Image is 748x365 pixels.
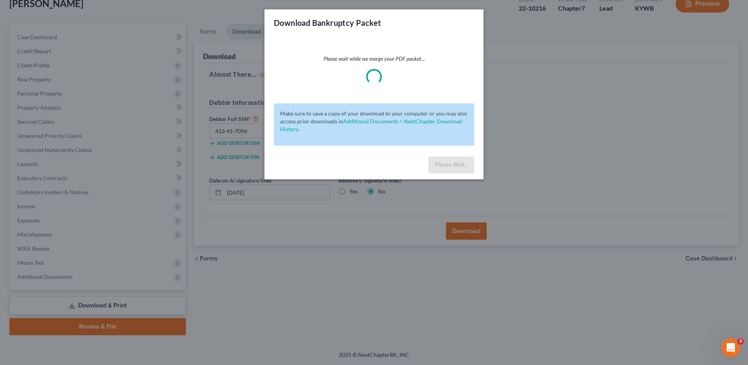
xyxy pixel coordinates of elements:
p: Please wait while we merge your PDF packet... [274,55,474,63]
a: Additional Documents > NextChapter Download History. [280,118,462,132]
button: Please Wait... [428,157,474,173]
span: Please Wait... [435,161,467,168]
p: Make sure to save a copy of your download to your computer or you may also access prior downloads in [280,110,468,133]
h3: Download Bankruptcy Packet [274,17,381,28]
span: 3 [737,338,744,345]
iframe: Intercom live chat [721,338,740,357]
